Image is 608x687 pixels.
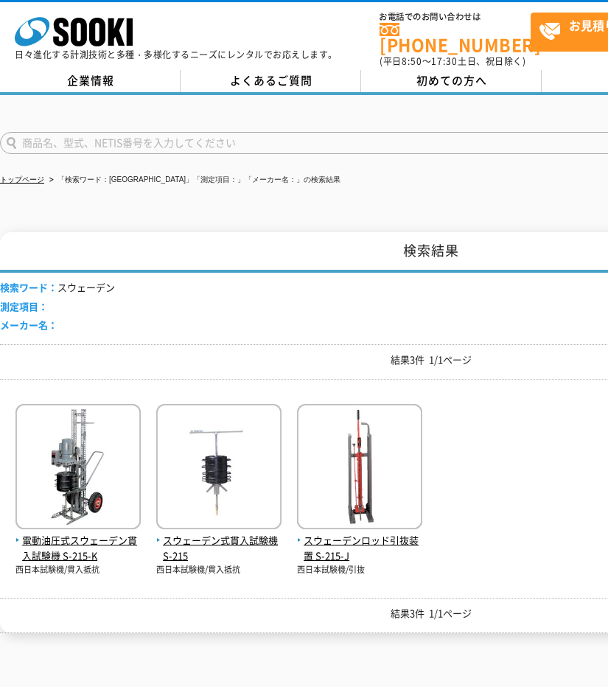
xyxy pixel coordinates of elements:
[181,70,361,92] a: よくあるご質問
[15,517,141,563] a: 電動油圧式スウェーデン貫入試験機 S-215-K
[297,564,422,576] p: 西日本試験機/引抜
[297,404,422,533] img: S-215-J
[156,564,282,576] p: 西日本試験機/貫入抵抗
[297,517,422,563] a: スウェーデンロッド引抜装置 S-215-J
[380,13,531,21] span: お電話でのお問い合わせは
[15,564,141,576] p: 西日本試験機/貫入抵抗
[431,55,458,68] span: 17:30
[156,517,282,563] a: スウェーデン式貫入試験機 S-215
[380,55,525,68] span: (平日 ～ 土日、祝日除く)
[156,404,282,533] img: S-215
[15,404,141,533] img: S-215-K
[402,55,422,68] span: 8:50
[380,23,531,53] a: [PHONE_NUMBER]
[416,72,487,88] span: 初めての方へ
[46,172,340,188] li: 「検索ワード：[GEOGRAPHIC_DATA]」「測定項目：」「メーカー名：」の検索結果
[297,533,422,564] span: スウェーデンロッド引抜装置 S-215-J
[15,533,141,564] span: 電動油圧式スウェーデン貫入試験機 S-215-K
[156,533,282,564] span: スウェーデン式貫入試験機 S-215
[361,70,542,92] a: 初めての方へ
[15,50,338,59] p: 日々進化する計測技術と多種・多様化するニーズにレンタルでお応えします。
